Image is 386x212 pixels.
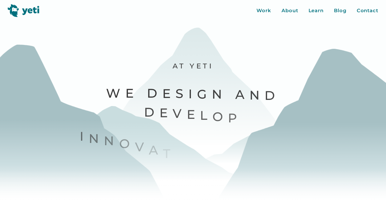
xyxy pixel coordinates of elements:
img: Yeti logo [8,4,40,17]
span: I [80,128,89,145]
span: n [89,130,104,146]
span: t [163,146,175,162]
span: a [149,142,163,158]
a: Learn [309,7,324,14]
a: Work [256,7,271,14]
a: Contact [357,7,378,14]
a: About [282,7,298,14]
p: At Yeti [79,61,307,70]
a: Blog [334,7,346,14]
